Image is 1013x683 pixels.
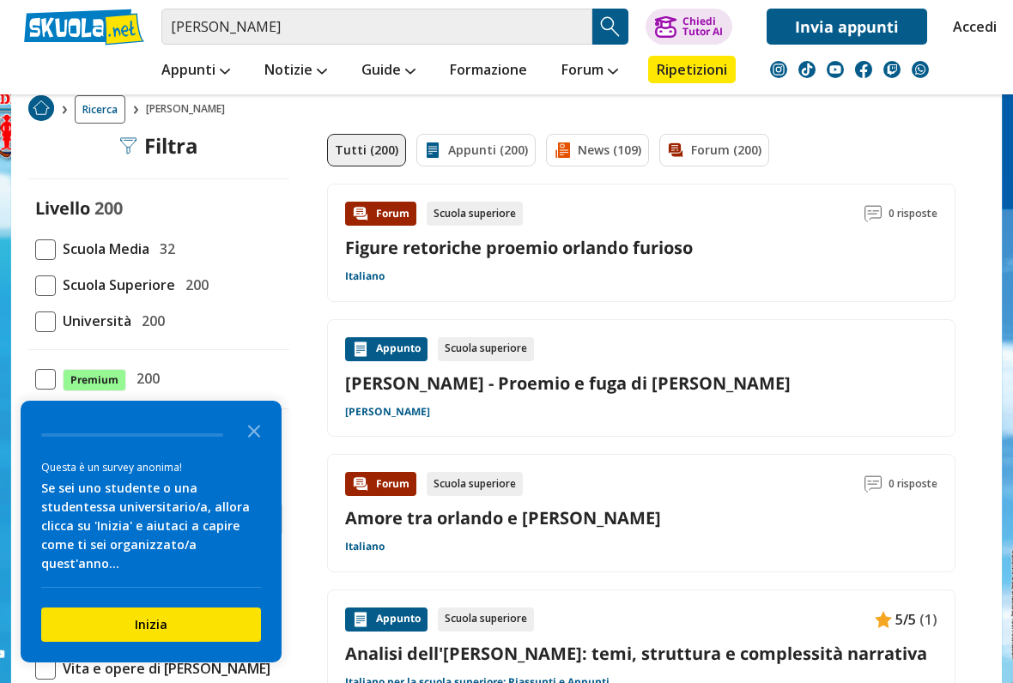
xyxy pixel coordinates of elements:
a: Appunti [157,56,234,87]
img: instagram [770,61,787,78]
div: Survey [21,401,282,662]
span: 0 risposte [889,202,937,226]
span: Scuola Superiore [56,274,175,296]
span: 200 [130,367,160,390]
span: 32 [153,238,175,260]
img: Appunti contenuto [875,611,892,628]
div: Forum [345,202,416,226]
img: Filtra filtri mobile [120,137,137,154]
img: youtube [827,61,844,78]
a: Ricerca [75,95,125,124]
img: Forum filtro contenuto [667,142,684,159]
span: Università [56,310,131,332]
span: Scuola Media [56,238,149,260]
span: 200 [135,310,165,332]
div: Filtra [120,134,198,158]
span: 0 risposte [889,472,937,496]
div: Scuola superiore [438,337,534,361]
div: Chiedi Tutor AI [682,16,723,37]
div: Scuola superiore [427,472,523,496]
a: Tutti (200) [327,134,406,166]
img: facebook [855,61,872,78]
a: Italiano [345,540,385,553]
div: Scuola superiore [427,202,523,226]
img: Forum contenuto [352,475,369,493]
img: Appunti contenuto [352,341,369,358]
a: Italiano [345,269,385,283]
span: Vita e opere di [PERSON_NAME] [56,657,270,680]
div: Se sei uno studente o una studentessa universitario/a, allora clicca su 'Inizia' e aiutaci a capi... [41,479,261,573]
span: [PERSON_NAME] [146,95,232,124]
div: Appunto [345,337,428,361]
a: Invia appunti [767,9,927,45]
a: Forum (200) [659,134,769,166]
a: [PERSON_NAME] [345,405,430,419]
span: 200 [179,274,209,296]
a: Figure retoriche proemio orlando furioso [345,236,693,259]
label: Livello [35,196,90,220]
img: Appunti contenuto [352,611,369,628]
div: Scuola superiore [438,607,534,632]
img: Commenti lettura [864,205,882,222]
div: Appunto [345,607,428,632]
a: Formazione [446,56,531,87]
a: Amore tra orlando e [PERSON_NAME] [345,506,661,529]
span: 200 [94,196,123,220]
a: Notizie [260,56,331,87]
div: Questa è un survey anonima! [41,459,261,475]
button: ChiediTutor AI [646,9,732,45]
img: News filtro contenuto [554,142,571,159]
span: Premium [63,369,126,391]
a: Ripetizioni [648,56,736,83]
img: Cerca appunti, riassunti o versioni [597,14,623,39]
img: Commenti lettura [864,475,882,493]
img: tiktok [798,61,816,78]
span: (1) [919,608,937,631]
a: Accedi [953,9,989,45]
span: 5/5 [895,608,916,631]
a: News (109) [546,134,649,166]
a: Home [28,95,54,124]
button: Inizia [41,607,261,642]
input: Cerca appunti, riassunti o versioni [161,9,592,45]
img: WhatsApp [912,61,929,78]
button: Search Button [592,9,628,45]
a: Forum [557,56,622,87]
img: Forum contenuto [352,205,369,222]
button: Close the survey [237,413,271,447]
img: Appunti filtro contenuto [424,142,441,159]
img: twitch [883,61,901,78]
img: Home [28,95,54,121]
a: Guide [357,56,420,87]
a: Analisi dell'[PERSON_NAME]: temi, struttura e complessità narrativa [345,642,937,665]
div: Forum [345,472,416,496]
a: Appunti (200) [416,134,536,166]
a: [PERSON_NAME] - Proemio e fuga di [PERSON_NAME] [345,372,937,395]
